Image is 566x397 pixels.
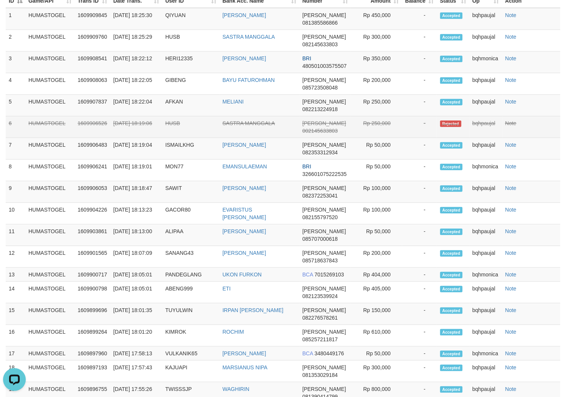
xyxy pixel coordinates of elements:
a: [PERSON_NAME] [223,12,266,18]
td: [DATE] 18:19:04 [110,138,162,160]
td: 3 [6,52,25,73]
td: Rp 300,000 [351,30,402,52]
td: - [402,160,437,181]
a: Note [505,307,517,313]
td: Rp 50,000 [351,224,402,246]
span: Copy 326601075222535 to clipboard [303,171,347,177]
td: bqhpaujal [469,181,502,203]
td: [DATE] 18:13:00 [110,224,162,246]
td: bqhpaujal [469,282,502,303]
td: Rp 200,000 [351,246,402,268]
button: Open LiveChat chat widget [3,3,26,26]
td: bqhmonica [469,160,502,181]
td: 1609908063 [75,73,110,95]
a: Note [505,99,517,105]
td: Rp 250,000 [351,95,402,116]
td: KIMROK [162,325,220,347]
span: [PERSON_NAME] [303,228,346,234]
td: - [402,116,437,138]
span: Copy 082276578261 to clipboard [303,315,338,321]
span: BRI [303,163,311,169]
a: [PERSON_NAME] [223,142,266,148]
span: [PERSON_NAME] [303,386,346,392]
span: Accepted [440,351,463,357]
a: Note [505,286,517,292]
span: [PERSON_NAME] [303,77,346,83]
td: HUMASTOGEL [25,116,75,138]
span: [PERSON_NAME] [303,286,346,292]
td: 1609900798 [75,282,110,303]
td: HUMASTOGEL [25,138,75,160]
a: EVARISTUS [PERSON_NAME] [223,207,266,220]
td: 1609906241 [75,160,110,181]
td: - [402,181,437,203]
span: Copy 082123539924 to clipboard [303,293,338,299]
span: Copy 082145633803 to clipboard [303,41,338,47]
a: Note [505,386,517,392]
span: Copy 081353029184 to clipboard [303,372,338,378]
td: - [402,325,437,347]
td: 1609897193 [75,361,110,382]
td: - [402,138,437,160]
td: [DATE] 18:18:47 [110,181,162,203]
span: Accepted [440,272,463,278]
td: [DATE] 18:05:01 [110,282,162,303]
td: HUSB [162,30,220,52]
span: Copy 085723508048 to clipboard [303,85,338,91]
td: HERI12335 [162,52,220,73]
a: Note [505,271,517,278]
td: [DATE] 18:22:12 [110,52,162,73]
td: 10 [6,203,25,224]
span: Copy 081385586866 to clipboard [303,20,338,26]
td: 1609904226 [75,203,110,224]
td: HUMASTOGEL [25,30,75,52]
span: [PERSON_NAME] [303,307,346,313]
span: [PERSON_NAME] [303,364,346,370]
td: bqhmonica [469,347,502,361]
span: Accepted [440,386,463,393]
td: - [402,8,437,30]
td: PANDEGLANG [162,268,220,282]
td: Rp 610,000 [351,325,402,347]
span: Accepted [440,185,463,192]
a: Note [505,34,517,40]
td: 6 [6,116,25,138]
span: BRI [303,55,311,61]
span: [PERSON_NAME] [303,34,346,40]
td: 1609901565 [75,246,110,268]
td: [DATE] 17:58:13 [110,347,162,361]
a: MELIANI [223,99,244,105]
td: Rp 350,000 [351,52,402,73]
td: - [402,268,437,282]
td: bqhpaujal [469,138,502,160]
span: Accepted [440,77,463,84]
td: HUMASTOGEL [25,73,75,95]
td: HUMASTOGEL [25,347,75,361]
a: Note [505,250,517,256]
td: - [402,246,437,268]
span: Accepted [440,329,463,336]
td: [DATE] 18:07:09 [110,246,162,268]
td: GIBENG [162,73,220,95]
span: Copy 480501003575507 to clipboard [303,63,347,69]
span: Accepted [440,34,463,41]
td: [DATE] 18:22:04 [110,95,162,116]
td: Rp 150,000 [351,303,402,325]
td: [DATE] 18:19:06 [110,116,162,138]
td: HUMASTOGEL [25,361,75,382]
a: UKON FURKON [223,271,262,278]
td: HUMASTOGEL [25,181,75,203]
td: 5 [6,95,25,116]
td: HUMASTOGEL [25,203,75,224]
a: WAGHIRIN [223,386,249,392]
span: Accepted [440,229,463,235]
span: Accepted [440,286,463,292]
span: [PERSON_NAME] [303,12,346,18]
td: QIYUAN [162,8,220,30]
td: 1609909760 [75,30,110,52]
td: HUMASTOGEL [25,95,75,116]
a: Note [505,120,517,126]
a: Note [505,329,517,335]
span: Accepted [440,142,463,149]
td: HUSB [162,116,220,138]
